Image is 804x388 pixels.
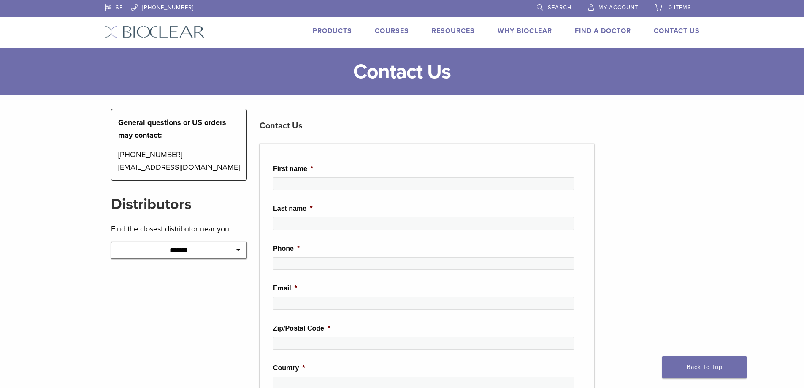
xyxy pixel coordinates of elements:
[273,284,297,293] label: Email
[662,356,747,378] a: Back To Top
[575,27,631,35] a: Find A Doctor
[548,4,571,11] span: Search
[118,148,240,174] p: [PHONE_NUMBER] [EMAIL_ADDRESS][DOMAIN_NAME]
[111,222,247,235] p: Find the closest distributor near you:
[375,27,409,35] a: Courses
[273,324,330,333] label: Zip/Postal Code
[105,26,205,38] img: Bioclear
[273,204,312,213] label: Last name
[498,27,552,35] a: Why Bioclear
[111,194,247,214] h2: Distributors
[669,4,691,11] span: 0 items
[654,27,700,35] a: Contact Us
[273,165,313,174] label: First name
[432,27,475,35] a: Resources
[598,4,638,11] span: My Account
[313,27,352,35] a: Products
[118,118,226,140] strong: General questions or US orders may contact:
[273,244,300,253] label: Phone
[273,364,305,373] label: Country
[260,116,594,136] h3: Contact Us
